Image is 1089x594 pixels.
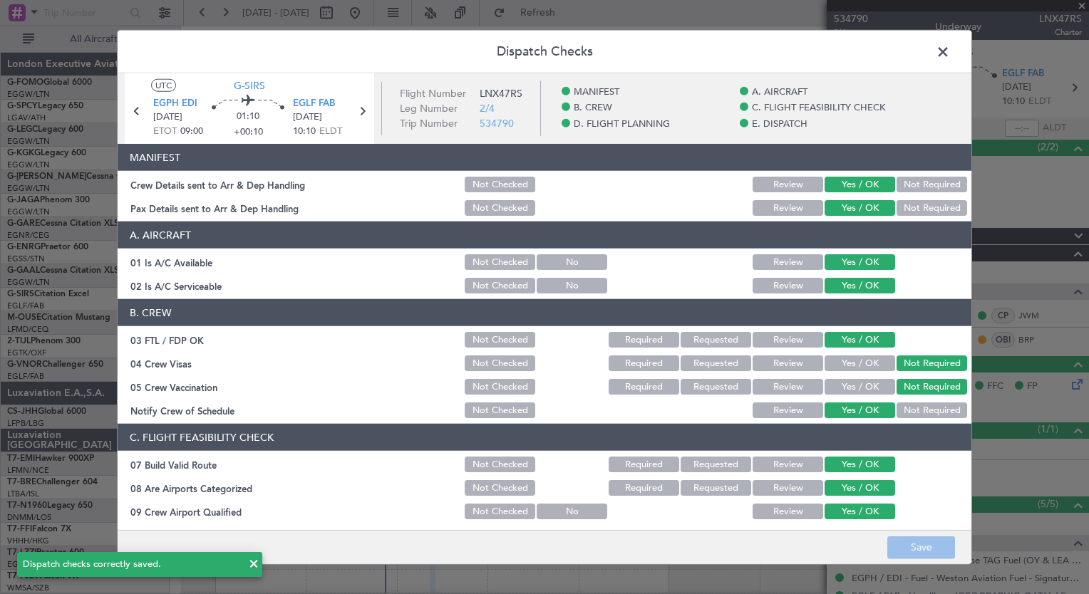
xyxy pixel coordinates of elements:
button: Not Required [897,355,967,371]
button: Not Required [897,402,967,418]
button: Not Required [897,177,967,192]
button: Yes / OK [825,379,895,395]
button: Yes / OK [825,402,895,418]
button: Yes / OK [825,332,895,348]
button: Yes / OK [825,457,895,472]
button: Yes / OK [825,278,895,293]
div: Dispatch checks correctly saved. [23,558,241,572]
button: Yes / OK [825,355,895,371]
button: Not Required [897,200,967,216]
button: Yes / OK [825,177,895,192]
button: Yes / OK [825,480,895,496]
span: C. FLIGHT FEASIBILITY CHECK [752,101,885,115]
button: Yes / OK [825,254,895,270]
button: Yes / OK [825,200,895,216]
button: Not Required [897,379,967,395]
header: Dispatch Checks [118,31,971,73]
button: Yes / OK [825,504,895,519]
